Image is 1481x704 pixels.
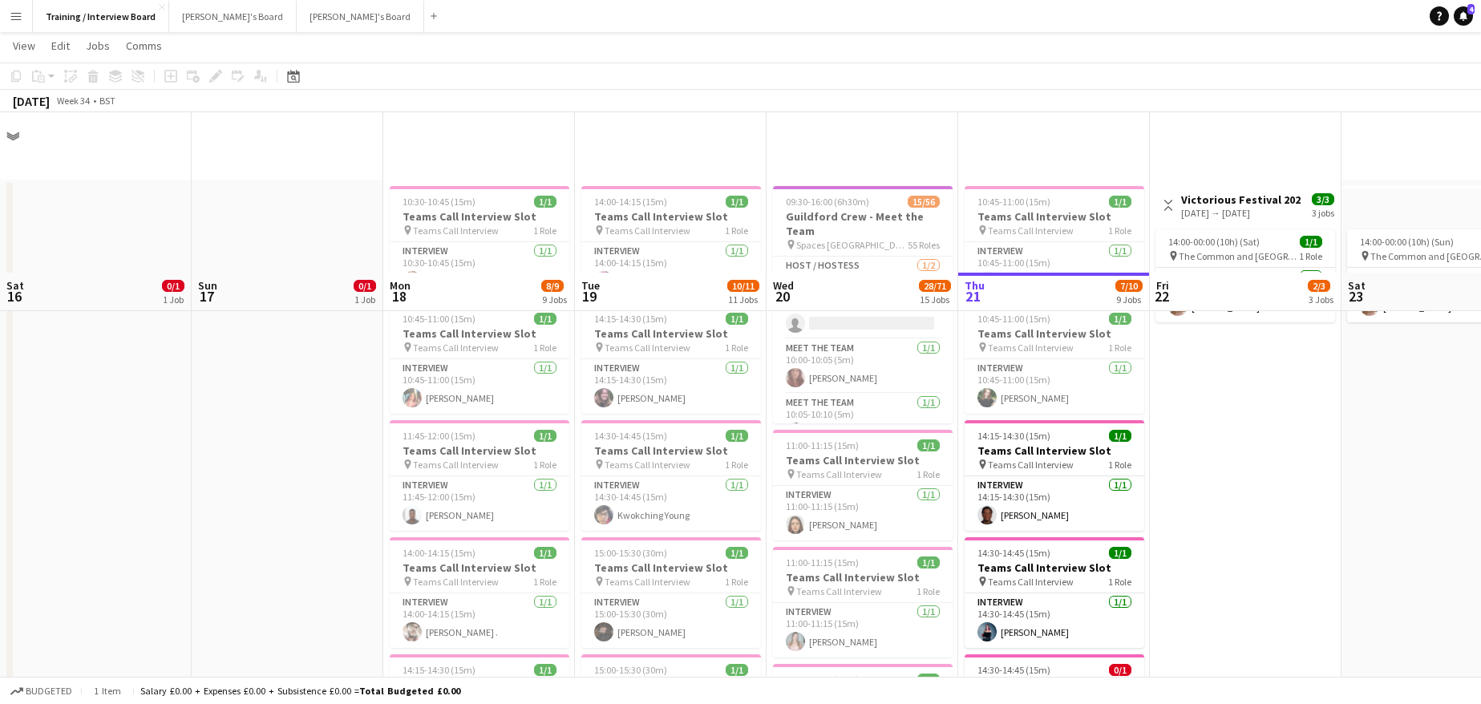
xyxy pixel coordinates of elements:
[965,420,1144,531] div: 14:15-14:30 (15m)1/1Teams Call Interview Slot Teams Call Interview1 RoleInterview1/114:15-14:30 (...
[917,439,940,451] span: 1/1
[169,1,297,32] button: [PERSON_NAME]'s Board
[1312,193,1334,205] span: 3/3
[198,278,217,293] span: Sun
[387,287,411,305] span: 18
[534,313,556,325] span: 1/1
[1108,342,1131,354] span: 1 Role
[1308,280,1330,292] span: 2/3
[773,570,953,585] h3: Teams Call Interview Slot
[594,430,667,442] span: 14:30-14:45 (15m)
[965,242,1144,297] app-card-role: Interview1/110:45-11:00 (15m)[PERSON_NAME]
[581,359,761,414] app-card-role: Interview1/114:15-14:30 (15m)[PERSON_NAME]
[988,459,1074,471] span: Teams Call Interview
[390,209,569,224] h3: Teams Call Interview Slot
[581,420,761,531] app-job-card: 14:30-14:45 (15m)1/1Teams Call Interview Slot Teams Call Interview1 RoleInterview1/114:30-14:45 (...
[140,685,460,697] div: Salary £0.00 + Expenses £0.00 + Subsistence £0.00 =
[965,303,1144,414] div: 10:45-11:00 (15m)1/1Teams Call Interview Slot Teams Call Interview1 RoleInterview1/110:45-11:00 (...
[920,293,950,305] div: 15 Jobs
[965,476,1144,531] app-card-role: Interview1/114:15-14:30 (15m)[PERSON_NAME]
[773,547,953,657] app-job-card: 11:00-11:15 (15m)1/1Teams Call Interview Slot Teams Call Interview1 RoleInterview1/111:00-11:15 (...
[581,278,600,293] span: Tue
[908,239,940,251] span: 55 Roles
[773,394,953,448] app-card-role: Meet The Team1/110:05-10:10 (5m)
[796,239,908,251] span: Spaces [GEOGRAPHIC_DATA]
[413,576,499,588] span: Teams Call Interview
[977,430,1050,442] span: 14:15-14:30 (15m)
[786,674,859,686] span: 14:00-14:15 (15m)
[977,313,1050,325] span: 10:45-11:00 (15m)
[581,476,761,531] app-card-role: Interview1/114:30-14:45 (15m)Kwokching Young
[390,326,569,341] h3: Teams Call Interview Slot
[354,280,376,292] span: 0/1
[126,38,162,53] span: Comms
[86,38,110,53] span: Jobs
[390,443,569,458] h3: Teams Call Interview Slot
[1109,664,1131,676] span: 0/1
[4,287,24,305] span: 16
[773,430,953,540] div: 11:00-11:15 (15m)1/1Teams Call Interview Slot Teams Call Interview1 RoleInterview1/111:00-11:15 (...
[977,547,1050,559] span: 14:30-14:45 (15m)
[727,280,759,292] span: 10/11
[786,439,859,451] span: 11:00-11:15 (15m)
[773,278,794,293] span: Wed
[773,486,953,540] app-card-role: Interview1/111:00-11:15 (15m)[PERSON_NAME]
[533,225,556,237] span: 1 Role
[390,476,569,531] app-card-role: Interview1/111:45-12:00 (15m)[PERSON_NAME]
[1299,250,1322,262] span: 1 Role
[13,93,50,109] div: [DATE]
[359,685,460,697] span: Total Budgeted £0.00
[162,280,184,292] span: 0/1
[581,186,761,297] app-job-card: 14:00-14:15 (15m)1/1Teams Call Interview Slot Teams Call Interview1 RoleInterview1/114:00-14:15 (...
[919,280,951,292] span: 28/71
[99,95,115,107] div: BST
[1181,192,1301,207] h3: Victorious Festival 2025!🎸
[403,547,475,559] span: 14:00-14:15 (15m)
[403,196,475,208] span: 10:30-10:45 (15m)
[541,280,564,292] span: 8/9
[1454,6,1473,26] a: 4
[917,674,940,686] span: 1/1
[45,35,76,56] a: Edit
[413,459,499,471] span: Teams Call Interview
[1155,229,1335,322] app-job-card: 14:00-00:00 (10h) (Sat)1/1 The Common and [GEOGRAPHIC_DATA], [GEOGRAPHIC_DATA], [GEOGRAPHIC_DATA]...
[403,313,475,325] span: 10:45-11:00 (15m)
[6,278,24,293] span: Sat
[413,342,499,354] span: Teams Call Interview
[581,303,761,414] app-job-card: 14:15-14:30 (15m)1/1Teams Call Interview Slot Teams Call Interview1 RoleInterview1/114:15-14:30 (...
[605,459,690,471] span: Teams Call Interview
[542,293,567,305] div: 9 Jobs
[726,313,748,325] span: 1/1
[88,685,127,697] span: 1 item
[726,196,748,208] span: 1/1
[965,443,1144,458] h3: Teams Call Interview Slot
[594,196,667,208] span: 14:00-14:15 (15m)
[1115,280,1143,292] span: 7/10
[297,1,424,32] button: [PERSON_NAME]'s Board
[534,196,556,208] span: 1/1
[26,686,72,697] span: Budgeted
[965,593,1144,648] app-card-role: Interview1/114:30-14:45 (15m)[PERSON_NAME]
[390,537,569,648] app-job-card: 14:00-14:15 (15m)1/1Teams Call Interview Slot Teams Call Interview1 RoleInterview1/114:00-14:15 (...
[725,459,748,471] span: 1 Role
[965,278,985,293] span: Thu
[533,459,556,471] span: 1 Role
[726,547,748,559] span: 1/1
[581,242,761,297] app-card-role: Interview1/114:00-14:15 (15m)[PERSON_NAME]
[390,593,569,648] app-card-role: Interview1/114:00-14:15 (15m)[PERSON_NAME] .
[534,430,556,442] span: 1/1
[605,342,690,354] span: Teams Call Interview
[977,664,1050,676] span: 14:30-14:45 (15m)
[1345,287,1366,305] span: 23
[579,287,600,305] span: 19
[1309,293,1333,305] div: 3 Jobs
[390,303,569,414] app-job-card: 10:45-11:00 (15m)1/1Teams Call Interview Slot Teams Call Interview1 RoleInterview1/110:45-11:00 (...
[1108,459,1131,471] span: 1 Role
[163,293,184,305] div: 1 Job
[965,560,1144,575] h3: Teams Call Interview Slot
[390,420,569,531] div: 11:45-12:00 (15m)1/1Teams Call Interview Slot Teams Call Interview1 RoleInterview1/111:45-12:00 (...
[965,537,1144,648] app-job-card: 14:30-14:45 (15m)1/1Teams Call Interview Slot Teams Call Interview1 RoleInterview1/114:30-14:45 (...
